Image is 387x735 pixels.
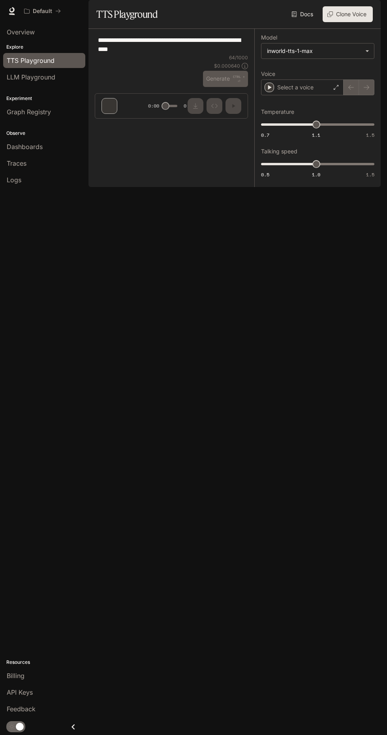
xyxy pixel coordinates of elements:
[261,149,297,154] p: Talking speed
[366,132,374,138] span: 1.5
[261,171,269,178] span: 0.5
[33,8,52,15] p: Default
[261,132,269,138] span: 0.7
[229,54,248,61] p: 64 / 1000
[277,83,314,91] p: Select a voice
[267,47,361,55] div: inworld-tts-1-max
[261,71,275,77] p: Voice
[261,35,277,40] p: Model
[21,3,64,19] button: All workspaces
[312,171,320,178] span: 1.0
[312,132,320,138] span: 1.1
[323,6,373,22] button: Clone Voice
[214,62,240,69] p: $ 0.000640
[96,6,158,22] h1: TTS Playground
[366,171,374,178] span: 1.5
[261,109,294,115] p: Temperature
[290,6,316,22] a: Docs
[261,43,374,59] div: inworld-tts-1-max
